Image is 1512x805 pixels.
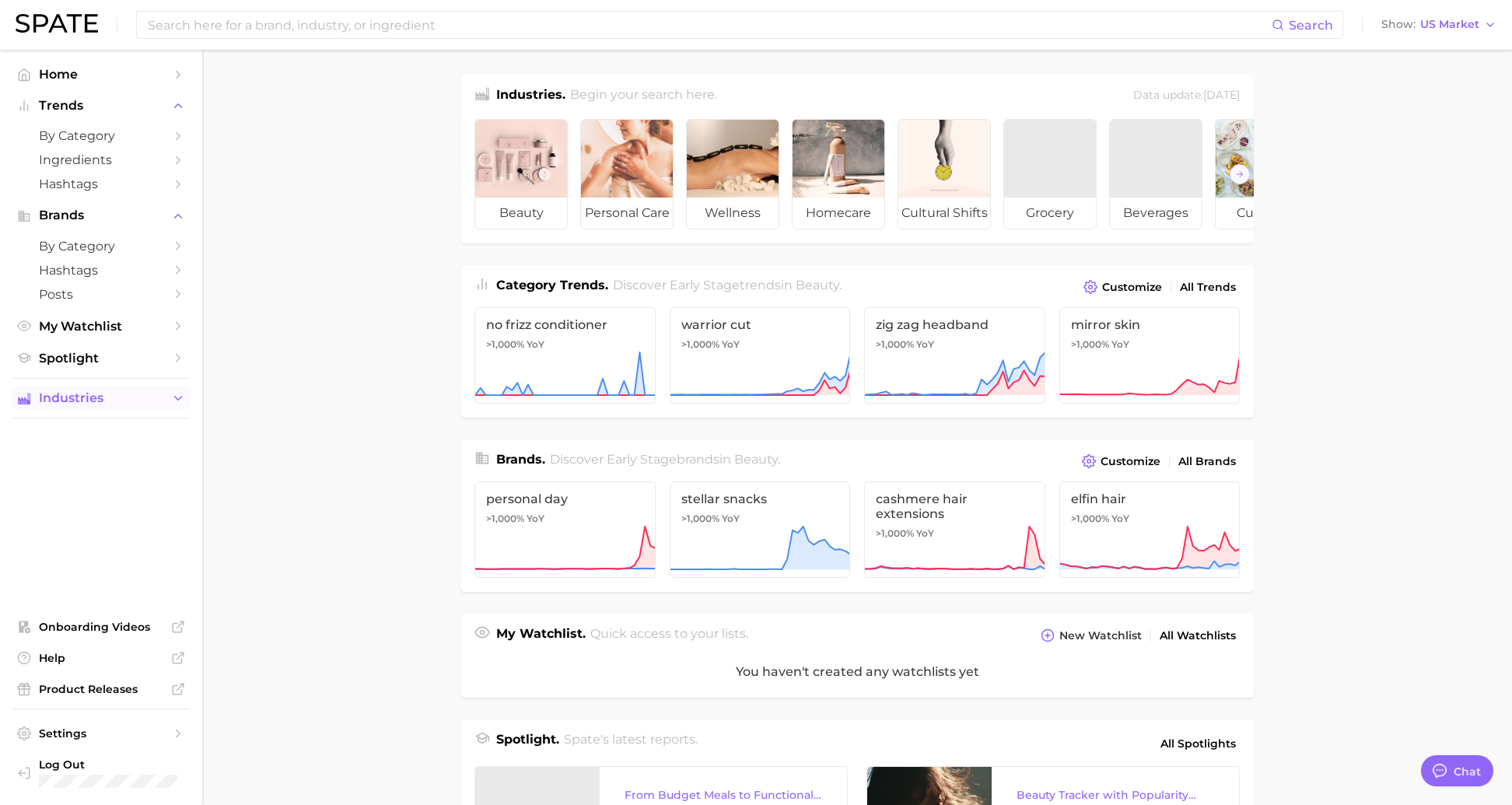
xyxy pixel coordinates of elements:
a: stellar snacks>1,000% YoY [670,481,851,578]
span: Trends [39,99,163,113]
span: >1,000% [876,338,914,350]
a: All Spotlights [1157,730,1240,757]
a: Posts [12,282,190,306]
span: warrior cut [681,317,839,332]
img: SPATE [16,14,98,33]
span: Brands . [496,452,545,467]
span: personal care [581,198,673,229]
span: YoY [722,513,740,525]
span: culinary [1216,198,1307,229]
a: All Watchlists [1156,625,1240,646]
a: beauty [474,119,568,229]
div: You haven't created any watchlists yet [460,646,1254,698]
a: mirror skin>1,000% YoY [1059,307,1241,404]
a: Home [12,62,190,86]
span: grocery [1004,198,1096,229]
div: Data update: [DATE] [1133,86,1240,107]
span: wellness [687,198,779,229]
span: beauty [475,198,567,229]
span: Hashtags [39,177,163,191]
span: Home [39,67,163,82]
span: beverages [1110,198,1202,229]
span: YoY [527,513,544,525]
a: Log out. Currently logged in with e-mail sameera.polavar@gmail.com. [12,753,190,793]
span: YoY [722,338,740,351]
div: Beauty Tracker with Popularity Index [1017,786,1214,804]
a: Product Releases [12,677,190,701]
span: YoY [916,527,934,540]
span: personal day [486,492,644,506]
button: Customize [1080,276,1166,298]
span: Product Releases [39,682,163,696]
span: >1,000% [681,513,719,524]
span: Help [39,651,163,665]
span: Brands [39,208,163,222]
a: by Category [12,124,190,148]
a: personal day>1,000% YoY [474,481,656,578]
span: Onboarding Videos [39,620,163,634]
span: by Category [39,239,163,254]
span: US Market [1420,20,1479,29]
span: by Category [39,128,163,143]
a: personal care [580,119,674,229]
button: Customize [1078,450,1164,472]
a: All Trends [1176,277,1240,298]
span: Posts [39,287,163,302]
span: YoY [1111,513,1129,525]
span: >1,000% [876,527,914,539]
span: Customize [1101,455,1160,468]
a: All Brands [1174,451,1240,472]
a: Settings [12,722,190,745]
span: New Watchlist [1059,629,1142,642]
span: All Trends [1180,281,1236,294]
span: Show [1381,20,1416,29]
h2: Quick access to your lists. [590,625,748,646]
span: Ingredients [39,152,163,167]
a: My Watchlist [12,314,190,338]
a: Ingredients [12,148,190,172]
a: Help [12,646,190,670]
a: Hashtags [12,172,190,196]
span: stellar snacks [681,492,839,506]
a: cashmere hair extensions>1,000% YoY [864,481,1045,578]
span: YoY [916,338,934,351]
span: Category Trends . [496,278,608,292]
h1: Industries. [496,86,565,107]
h2: Spate's latest reports. [564,730,698,757]
h1: Spotlight. [496,730,559,757]
span: mirror skin [1071,317,1229,332]
a: beverages [1109,119,1202,229]
span: zig zag headband [876,317,1034,332]
h2: Begin your search here. [570,86,717,107]
a: Spotlight [12,346,190,370]
button: New Watchlist [1037,625,1146,646]
button: Scroll Right [1230,164,1250,184]
span: Discover Early Stage trends in . [613,278,842,292]
a: by Category [12,234,190,258]
button: Brands [12,204,190,227]
span: homecare [793,198,884,229]
a: wellness [686,119,779,229]
a: warrior cut>1,000% YoY [670,307,851,404]
span: Log Out [39,758,197,772]
span: All Spotlights [1160,734,1236,753]
a: elfin hair>1,000% YoY [1059,481,1241,578]
span: >1,000% [681,338,719,350]
div: From Budget Meals to Functional Snacks: Food & Beverage Trends Shaping Consumer Behavior This Sch... [625,786,822,804]
span: elfin hair [1071,492,1229,506]
button: Industries [12,387,190,410]
button: ShowUS Market [1377,15,1500,35]
span: All Watchlists [1160,629,1236,642]
a: Onboarding Videos [12,615,190,639]
a: cultural shifts [898,119,991,229]
span: YoY [527,338,544,351]
span: beauty [796,278,839,292]
span: My Watchlist [39,319,163,334]
a: grocery [1003,119,1097,229]
a: homecare [792,119,885,229]
a: culinary [1215,119,1308,229]
span: Search [1289,18,1333,33]
a: Hashtags [12,258,190,282]
span: beauty [734,452,778,467]
span: Hashtags [39,263,163,278]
